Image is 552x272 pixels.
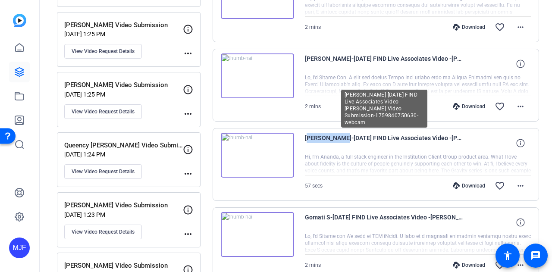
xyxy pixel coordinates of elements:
[515,22,526,32] mat-icon: more_horiz
[305,262,321,268] span: 2 mins
[64,104,142,119] button: View Video Request Details
[448,103,489,110] div: Download
[448,182,489,189] div: Download
[72,168,135,175] span: View Video Request Details
[64,80,183,90] p: [PERSON_NAME] Video Submission
[64,261,183,271] p: [PERSON_NAME] Video Submission
[9,238,30,258] div: MJF
[13,14,26,27] img: blue-gradient.svg
[221,212,294,257] img: thumb-nail
[72,48,135,55] span: View Video Request Details
[183,109,193,119] mat-icon: more_horiz
[305,24,321,30] span: 2 mins
[495,260,505,270] mat-icon: favorite_border
[183,48,193,59] mat-icon: more_horiz
[305,133,464,153] span: [PERSON_NAME]-[DATE] FIND Live Associates Video -[PERSON_NAME] Video Submission-1759840750630-webcam
[305,183,323,189] span: 57 secs
[64,200,183,210] p: [PERSON_NAME] Video Submission
[64,211,183,218] p: [DATE] 1:23 PM
[495,22,505,32] mat-icon: favorite_border
[515,260,526,270] mat-icon: more_horiz
[64,91,183,98] p: [DATE] 1:25 PM
[502,250,513,261] mat-icon: accessibility
[64,44,142,59] button: View Video Request Details
[64,151,183,158] p: [DATE] 1:24 PM
[64,141,183,150] p: Queency [PERSON_NAME] Video Submission
[515,101,526,112] mat-icon: more_horiz
[64,164,142,179] button: View Video Request Details
[305,53,464,74] span: [PERSON_NAME]-[DATE] FIND Live Associates Video -[PERSON_NAME] Video Submission-1759845359210-webcam
[183,169,193,179] mat-icon: more_horiz
[530,250,541,261] mat-icon: message
[305,212,464,233] span: Gomati S-[DATE] FIND Live Associates Video -[PERSON_NAME] S Video Submission-1759839328675-webcam
[183,229,193,239] mat-icon: more_horiz
[221,53,294,98] img: thumb-nail
[495,101,505,112] mat-icon: favorite_border
[515,181,526,191] mat-icon: more_horiz
[221,133,294,178] img: thumb-nail
[64,31,183,38] p: [DATE] 1:25 PM
[448,262,489,269] div: Download
[305,103,321,109] span: 2 mins
[72,228,135,235] span: View Video Request Details
[64,225,142,239] button: View Video Request Details
[495,181,505,191] mat-icon: favorite_border
[72,108,135,115] span: View Video Request Details
[448,24,489,31] div: Download
[64,20,183,30] p: [PERSON_NAME] Video Submission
